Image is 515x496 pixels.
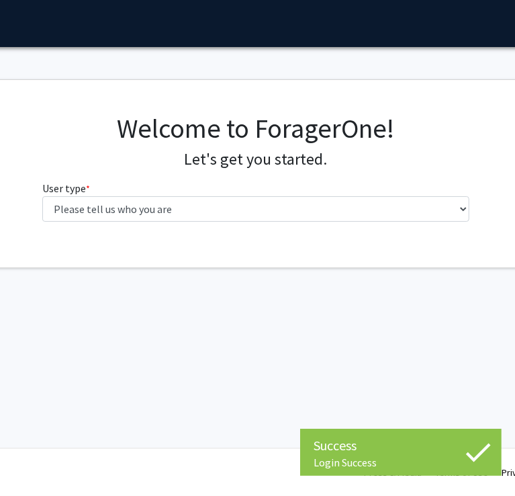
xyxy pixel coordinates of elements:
label: User type [42,180,90,196]
div: Login Success [314,456,488,469]
iframe: Chat [10,436,57,486]
div: Success [314,436,488,456]
h4: Let's get you started. [42,150,470,169]
h1: Welcome to ForagerOne! [42,112,470,144]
